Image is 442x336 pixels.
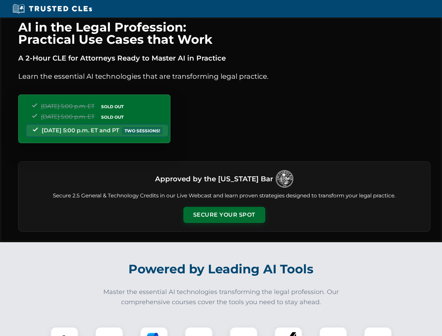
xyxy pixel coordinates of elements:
p: Master the essential AI technologies transforming the legal profession. Our comprehensive courses... [99,287,344,307]
span: [DATE] 5:00 p.m. ET [41,103,94,110]
img: Logo [276,170,293,188]
p: A 2-Hour CLE for Attorneys Ready to Master AI in Practice [18,52,430,64]
span: SOLD OUT [99,103,126,110]
img: Trusted CLEs [10,3,94,14]
button: Secure Your Spot [183,207,265,223]
h2: Powered by Leading AI Tools [27,257,415,281]
span: SOLD OUT [99,113,126,121]
p: Secure 2.5 General & Technology Credits in our Live Webcast and learn proven strategies designed ... [27,192,422,200]
span: [DATE] 5:00 p.m. ET [41,113,94,120]
h1: AI in the Legal Profession: Practical Use Cases that Work [18,21,430,45]
h3: Approved by the [US_STATE] Bar [155,173,273,185]
p: Learn the essential AI technologies that are transforming legal practice. [18,71,430,82]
